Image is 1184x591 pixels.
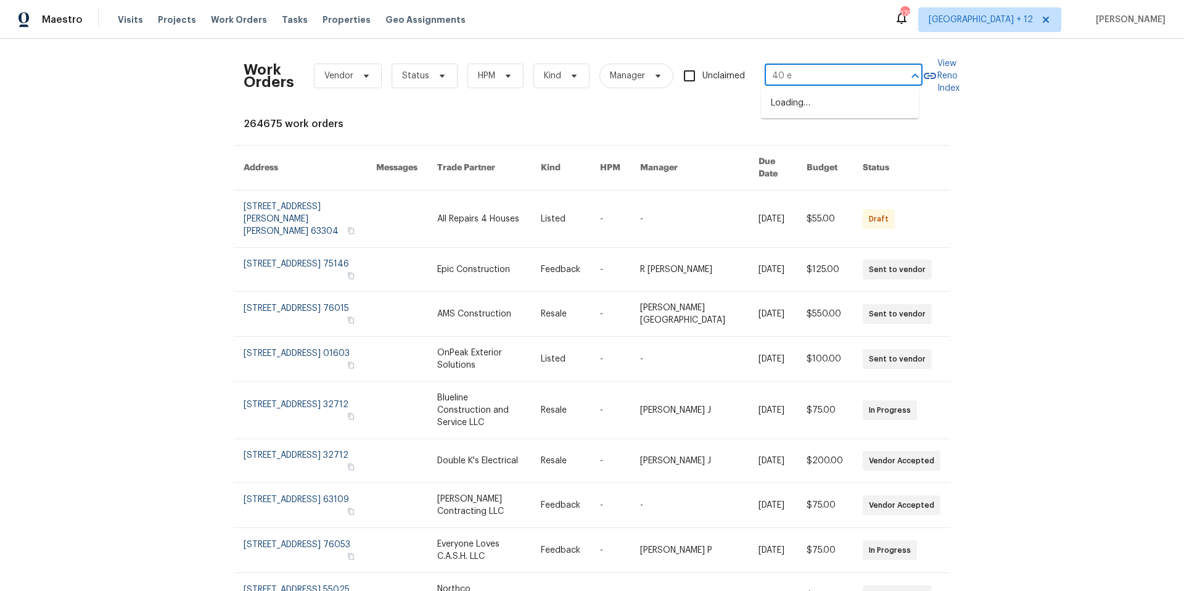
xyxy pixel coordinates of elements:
[630,382,749,439] td: [PERSON_NAME] J
[630,191,749,248] td: -
[478,70,495,82] span: HPM
[385,14,466,26] span: Geo Assignments
[797,146,853,191] th: Budget
[590,292,630,337] td: -
[531,337,590,382] td: Listed
[282,15,308,24] span: Tasks
[427,191,531,248] td: All Repairs 4 Houses
[630,292,749,337] td: [PERSON_NAME][GEOGRAPHIC_DATA]
[42,14,83,26] span: Maestro
[761,88,919,118] div: Loading…
[323,14,371,26] span: Properties
[590,528,630,573] td: -
[929,14,1033,26] span: [GEOGRAPHIC_DATA] + 12
[345,461,356,473] button: Copy Address
[590,337,630,382] td: -
[531,483,590,528] td: Feedback
[923,57,960,94] a: View Reno Index
[590,191,630,248] td: -
[366,146,427,191] th: Messages
[427,439,531,483] td: Double K's Electrical
[630,439,749,483] td: [PERSON_NAME] J
[531,191,590,248] td: Listed
[630,248,749,292] td: R [PERSON_NAME]
[345,315,356,326] button: Copy Address
[345,506,356,517] button: Copy Address
[244,118,940,130] div: 264675 work orders
[610,70,645,82] span: Manager
[402,70,429,82] span: Status
[531,146,590,191] th: Kind
[544,70,561,82] span: Kind
[345,225,356,236] button: Copy Address
[427,248,531,292] td: Epic Construction
[590,248,630,292] td: -
[531,528,590,573] td: Feedback
[531,382,590,439] td: Resale
[590,382,630,439] td: -
[118,14,143,26] span: Visits
[590,146,630,191] th: HPM
[244,64,294,88] h2: Work Orders
[158,14,196,26] span: Projects
[630,146,749,191] th: Manager
[749,146,797,191] th: Due Date
[765,67,888,86] input: Enter in an address
[630,483,749,528] td: -
[324,70,353,82] span: Vendor
[345,360,356,371] button: Copy Address
[853,146,950,191] th: Status
[590,439,630,483] td: -
[427,483,531,528] td: [PERSON_NAME] Contracting LLC
[531,292,590,337] td: Resale
[531,439,590,483] td: Resale
[427,337,531,382] td: OnPeak Exterior Solutions
[427,382,531,439] td: Blueline Construction and Service LLC
[900,7,909,20] div: 170
[702,70,745,83] span: Unclaimed
[345,270,356,281] button: Copy Address
[345,411,356,422] button: Copy Address
[590,483,630,528] td: -
[630,337,749,382] td: -
[630,528,749,573] td: [PERSON_NAME] P
[427,146,531,191] th: Trade Partner
[1091,14,1165,26] span: [PERSON_NAME]
[531,248,590,292] td: Feedback
[345,551,356,562] button: Copy Address
[427,292,531,337] td: AMS Construction
[234,146,366,191] th: Address
[211,14,267,26] span: Work Orders
[427,528,531,573] td: Everyone Loves C.A.S.H. LLC
[906,67,924,85] button: Close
